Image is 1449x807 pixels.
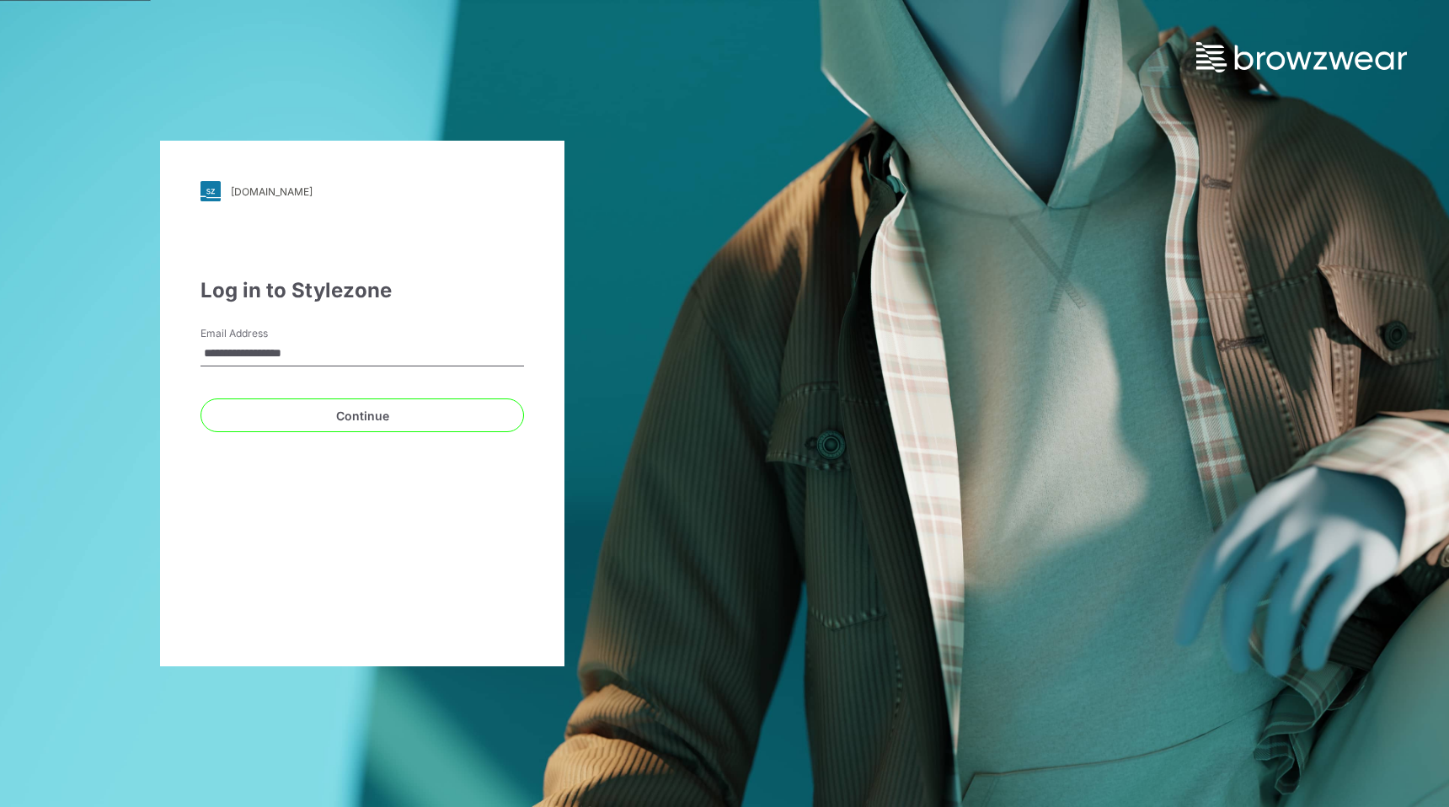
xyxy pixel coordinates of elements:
img: browzwear-logo.73288ffb.svg [1196,42,1407,72]
label: Email Address [201,326,318,341]
div: [DOMAIN_NAME] [231,185,313,198]
img: svg+xml;base64,PHN2ZyB3aWR0aD0iMjgiIGhlaWdodD0iMjgiIHZpZXdCb3g9IjAgMCAyOCAyOCIgZmlsbD0ibm9uZSIgeG... [201,181,221,201]
div: Log in to Stylezone [201,275,524,306]
a: [DOMAIN_NAME] [201,181,524,201]
button: Continue [201,398,524,432]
